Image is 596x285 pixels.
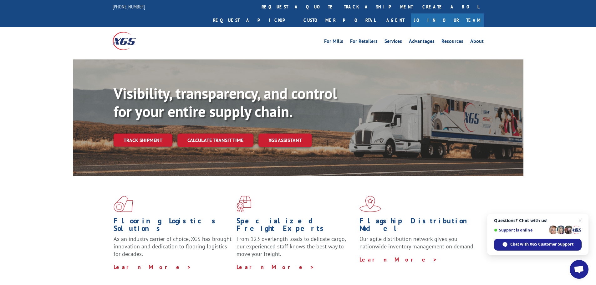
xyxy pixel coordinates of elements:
[494,239,582,251] div: Chat with XGS Customer Support
[359,217,478,235] h1: Flagship Distribution Model
[350,39,378,46] a: For Retailers
[114,196,133,212] img: xgs-icon-total-supply-chain-intelligence-red
[570,260,588,279] div: Open chat
[237,235,355,263] p: From 123 overlength loads to delicate cargo, our experienced staff knows the best way to move you...
[114,217,232,235] h1: Flooring Logistics Solutions
[385,39,402,46] a: Services
[324,39,343,46] a: For Mills
[299,13,380,27] a: Customer Portal
[177,134,253,147] a: Calculate transit time
[359,256,437,263] a: Learn More >
[380,13,411,27] a: Agent
[114,235,232,257] span: As an industry carrier of choice, XGS has brought innovation and dedication to flooring logistics...
[114,84,337,121] b: Visibility, transparency, and control for your entire supply chain.
[441,39,463,46] a: Resources
[208,13,299,27] a: Request a pickup
[359,196,381,212] img: xgs-icon-flagship-distribution-model-red
[470,39,484,46] a: About
[494,228,547,232] span: Support is online
[411,13,484,27] a: Join Our Team
[114,134,172,147] a: Track shipment
[494,218,582,223] span: Questions? Chat with us!
[113,3,145,10] a: [PHONE_NUMBER]
[237,263,314,271] a: Learn More >
[258,134,312,147] a: XGS ASSISTANT
[114,263,191,271] a: Learn More >
[409,39,435,46] a: Advantages
[237,196,251,212] img: xgs-icon-focused-on-flooring-red
[510,242,573,247] span: Chat with XGS Customer Support
[576,217,584,224] span: Close chat
[237,217,355,235] h1: Specialized Freight Experts
[359,235,475,250] span: Our agile distribution network gives you nationwide inventory management on demand.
